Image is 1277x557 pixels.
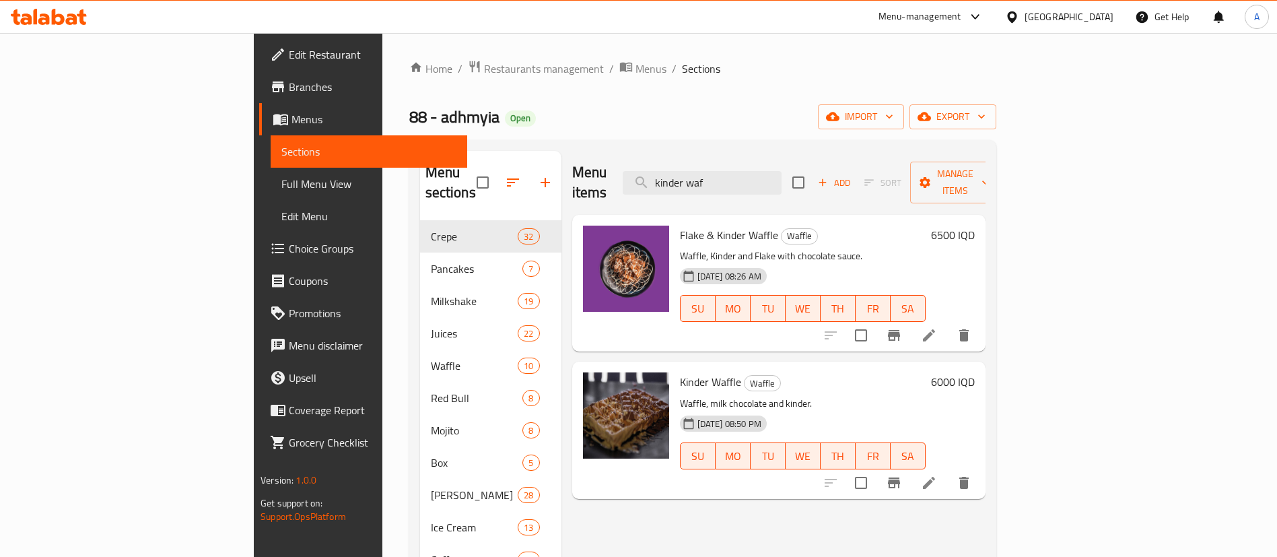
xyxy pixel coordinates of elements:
[921,327,937,343] a: Edit menu item
[931,226,975,244] h6: 6500 IQD
[518,489,539,502] span: 28
[409,102,499,132] span: 88 - adhmyia
[786,443,821,469] button: WE
[680,372,741,392] span: Kinder Waffle
[891,443,926,469] button: SA
[686,447,710,466] span: SU
[420,382,561,414] div: Red Bull8
[431,293,518,309] span: Milkshake
[289,46,456,63] span: Edit Restaurant
[420,479,561,511] div: [PERSON_NAME]28
[420,414,561,447] div: Mojito8
[847,469,875,497] span: Select to update
[259,329,467,362] a: Menu disclaimer
[271,168,467,200] a: Full Menu View
[522,261,539,277] div: items
[856,172,910,193] span: Select section first
[518,360,539,372] span: 10
[721,447,745,466] span: MO
[716,443,751,469] button: MO
[289,402,456,418] span: Coverage Report
[756,299,780,319] span: TU
[431,455,523,471] span: Box
[910,162,1000,203] button: Manage items
[518,325,539,341] div: items
[786,295,821,322] button: WE
[744,375,781,391] div: Waffle
[856,295,891,322] button: FR
[289,240,456,257] span: Choice Groups
[948,319,980,352] button: delete
[751,443,786,469] button: TU
[431,422,523,438] span: Mojito
[281,143,456,160] span: Sections
[672,61,677,77] li: /
[821,443,856,469] button: TH
[891,295,926,322] button: SA
[420,285,561,317] div: Milkshake19
[431,358,518,374] span: Waffle
[431,325,518,341] div: Juices
[259,265,467,297] a: Coupons
[518,230,539,243] span: 32
[523,424,539,437] span: 8
[784,168,813,197] span: Select section
[791,299,815,319] span: WE
[1254,9,1259,24] span: A
[682,61,720,77] span: Sections
[518,521,539,534] span: 13
[431,487,518,503] span: [PERSON_NAME]
[289,337,456,354] span: Menu disclaimer
[847,321,875,350] span: Select to update
[782,228,817,244] span: Waffle
[572,162,607,203] h2: Menu items
[745,376,780,391] span: Waffle
[686,299,710,319] span: SU
[420,220,561,253] div: Crepe32
[420,253,561,285] div: Pancakes7
[518,519,539,535] div: items
[623,171,782,195] input: search
[522,422,539,438] div: items
[271,200,467,232] a: Edit Menu
[751,295,786,322] button: TU
[261,508,346,525] a: Support.OpsPlatform
[878,319,910,352] button: Branch-specific-item
[281,176,456,192] span: Full Menu View
[826,447,850,466] span: TH
[619,60,666,77] a: Menus
[497,166,529,199] span: Sort sections
[680,443,716,469] button: SU
[818,104,904,129] button: import
[431,228,518,244] div: Crepe
[829,108,893,125] span: import
[948,467,980,499] button: delete
[289,273,456,289] span: Coupons
[609,61,614,77] li: /
[259,71,467,103] a: Branches
[856,443,891,469] button: FR
[261,494,322,512] span: Get support on:
[721,299,745,319] span: MO
[522,390,539,406] div: items
[420,317,561,350] div: Juices22
[921,475,937,491] a: Edit menu item
[692,270,767,283] span: [DATE] 08:26 AM
[289,79,456,95] span: Branches
[261,471,294,489] span: Version:
[469,168,497,197] span: Select all sections
[431,519,518,535] span: Ice Cream
[420,447,561,479] div: Box5
[861,447,885,466] span: FR
[896,299,920,319] span: SA
[523,457,539,469] span: 5
[816,175,852,191] span: Add
[878,9,961,25] div: Menu-management
[680,395,926,412] p: Waffle, milk chocolate and kinder.
[431,390,523,406] div: Red Bull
